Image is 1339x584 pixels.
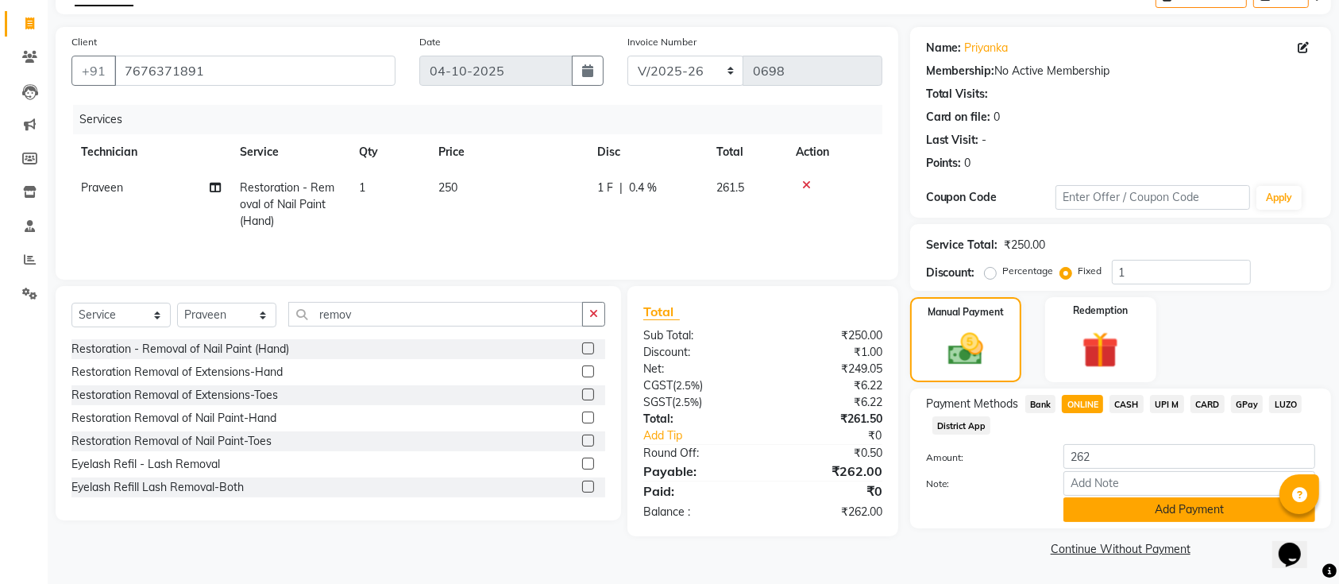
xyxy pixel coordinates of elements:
div: ( ) [631,377,762,394]
div: ₹250.00 [1005,237,1046,253]
label: Client [71,35,97,49]
button: +91 [71,56,116,86]
div: ₹0 [785,427,894,444]
div: No Active Membership [926,63,1315,79]
div: Points: [926,155,962,172]
div: 0 [994,109,1001,126]
div: Restoration Removal of Nail Paint-Toes [71,433,272,450]
a: Add Tip [631,427,785,444]
div: ₹262.00 [762,462,893,481]
span: LUZO [1269,395,1302,413]
span: | [619,180,623,196]
iframe: chat widget [1272,520,1323,568]
input: Amount [1063,444,1315,469]
span: 2.5% [676,379,700,392]
label: Date [419,35,441,49]
input: Enter Offer / Coupon Code [1055,185,1250,210]
th: Total [707,134,786,170]
div: - [982,132,987,149]
span: GPay [1231,395,1264,413]
span: 2.5% [675,396,699,408]
button: Apply [1256,186,1302,210]
div: ( ) [631,394,762,411]
div: Restoration Removal of Extensions-Hand [71,364,283,381]
div: Name: [926,40,962,56]
div: Total Visits: [926,86,989,102]
div: Payable: [631,462,762,481]
a: Priyanka [965,40,1009,56]
div: ₹0 [762,482,893,501]
label: Fixed [1079,264,1102,278]
span: 261.5 [716,180,744,195]
span: 0.4 % [629,180,657,196]
div: Eyelash Refill Lash Removal-Both [71,479,244,496]
label: Manual Payment [928,305,1004,319]
th: Technician [71,134,230,170]
label: Note: [914,477,1052,491]
span: Payment Methods [926,396,1019,412]
div: Restoration Removal of Extensions-Toes [71,387,278,404]
div: ₹6.22 [762,394,893,411]
div: Eyelash Refil - Lash Removal [71,456,220,473]
div: ₹262.00 [762,504,893,520]
img: _gift.svg [1071,327,1130,373]
div: Round Off: [631,445,762,462]
th: Action [786,134,882,170]
span: CGST [643,378,673,393]
button: Add Payment [1063,497,1315,522]
span: SGST [643,395,672,409]
label: Invoice Number [627,35,697,49]
span: CARD [1190,395,1225,413]
label: Percentage [1003,264,1054,278]
span: ONLINE [1062,395,1103,413]
img: _cash.svg [937,329,994,369]
div: Discount: [631,344,762,361]
span: CASH [1109,395,1144,413]
span: 1 [359,180,365,195]
div: ₹1.00 [762,344,893,361]
div: ₹261.50 [762,411,893,427]
span: Bank [1025,395,1056,413]
div: ₹0.50 [762,445,893,462]
div: ₹6.22 [762,377,893,394]
div: Sub Total: [631,327,762,344]
div: Total: [631,411,762,427]
div: Service Total: [926,237,998,253]
div: Membership: [926,63,995,79]
div: Restoration - Removal of Nail Paint (Hand) [71,341,289,358]
div: Card on file: [926,109,991,126]
div: Paid: [631,482,762,501]
th: Qty [349,134,429,170]
th: Disc [588,134,707,170]
a: Continue Without Payment [913,541,1328,558]
span: UPI M [1150,395,1184,413]
div: Last Visit: [926,132,979,149]
div: Balance : [631,504,762,520]
label: Amount: [914,451,1052,465]
input: Search or Scan [288,302,583,327]
input: Search by Name/Mobile/Email/Code [114,56,396,86]
input: Add Note [1063,471,1315,496]
div: Discount: [926,265,975,281]
th: Service [230,134,349,170]
span: Restoration - Removal of Nail Paint (Hand) [240,180,334,228]
span: Praveen [81,180,123,195]
span: Total [643,304,680,320]
div: Net: [631,361,762,377]
div: Services [73,105,894,134]
span: 250 [438,180,457,195]
span: District App [932,416,991,435]
div: Restoration Removal of Nail Paint-Hand [71,410,276,427]
label: Redemption [1073,304,1128,318]
span: 1 F [597,180,613,196]
th: Price [429,134,588,170]
div: ₹249.05 [762,361,893,377]
div: 0 [965,155,971,172]
div: Coupon Code [926,189,1055,206]
div: ₹250.00 [762,327,893,344]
